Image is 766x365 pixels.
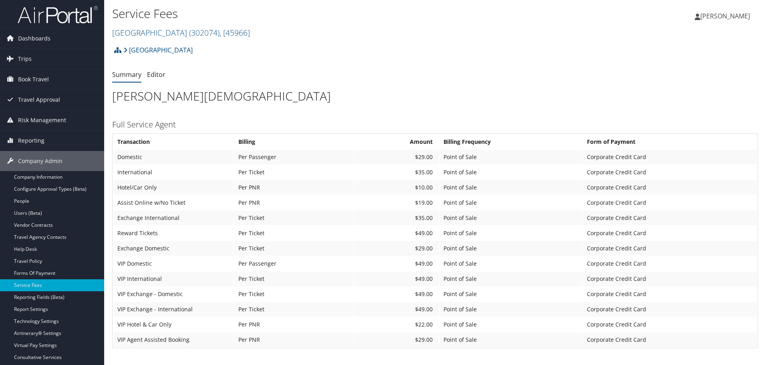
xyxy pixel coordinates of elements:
a: Summary [112,70,141,79]
td: Corporate Credit Card [583,226,757,240]
td: $49.00 [354,226,439,240]
th: Transaction [113,135,234,149]
td: Per Ticket [234,211,353,225]
td: Point of Sale [439,165,582,179]
td: Per Ticket [234,272,353,286]
h1: Service Fees [112,5,543,22]
td: VIP Domestic [113,256,234,271]
td: Corporate Credit Card [583,302,757,317]
span: Travel Approval [18,90,60,110]
th: Form of Payment [583,135,757,149]
td: Per PNR [234,317,353,332]
td: Hotel/Car Only [113,180,234,195]
th: Billing [234,135,353,149]
td: Corporate Credit Card [583,180,757,195]
td: Point of Sale [439,150,582,164]
td: VIP Agent Assisted Booking [113,333,234,347]
td: VIP Exchange - International [113,302,234,317]
span: Book Travel [18,69,49,89]
th: Amount [354,135,439,149]
td: Corporate Credit Card [583,272,757,286]
td: $29.00 [354,150,439,164]
span: Risk Management [18,110,66,130]
td: Point of Sale [439,272,582,286]
th: Billing Frequency [439,135,582,149]
td: Per Passenger [234,256,353,271]
td: Point of Sale [439,287,582,301]
td: Point of Sale [439,317,582,332]
td: $49.00 [354,272,439,286]
td: Per Passenger [234,150,353,164]
td: Point of Sale [439,226,582,240]
td: Corporate Credit Card [583,196,757,210]
td: Corporate Credit Card [583,317,757,332]
td: Per Ticket [234,287,353,301]
td: VIP Hotel & Car Only [113,317,234,332]
td: VIP International [113,272,234,286]
td: Exchange Domestic [113,241,234,256]
a: [PERSON_NAME] [695,4,758,28]
td: Corporate Credit Card [583,211,757,225]
td: $10.00 [354,180,439,195]
td: Point of Sale [439,302,582,317]
h3: Full Service Agent [112,119,758,130]
a: [GEOGRAPHIC_DATA] [123,42,193,58]
td: $29.00 [354,333,439,347]
td: $22.00 [354,317,439,332]
span: Company Admin [18,151,62,171]
td: $29.00 [354,241,439,256]
td: Domestic [113,150,234,164]
td: Corporate Credit Card [583,165,757,179]
td: Point of Sale [439,241,582,256]
h1: [PERSON_NAME][DEMOGRAPHIC_DATA] [112,88,758,105]
td: Corporate Credit Card [583,256,757,271]
td: $35.00 [354,165,439,179]
td: Assist Online w/No Ticket [113,196,234,210]
td: $49.00 [354,287,439,301]
td: Per PNR [234,333,353,347]
td: Point of Sale [439,180,582,195]
td: $35.00 [354,211,439,225]
td: Corporate Credit Card [583,241,757,256]
span: Trips [18,49,32,69]
span: [PERSON_NAME] [700,12,750,20]
td: Reward Tickets [113,226,234,240]
span: , [ 45966 ] [220,27,250,38]
span: ( 302074 ) [189,27,220,38]
td: Per Ticket [234,241,353,256]
td: Per PNR [234,180,353,195]
a: [GEOGRAPHIC_DATA] [112,27,250,38]
td: VIP Exchange - Domestic [113,287,234,301]
td: Corporate Credit Card [583,333,757,347]
td: Point of Sale [439,211,582,225]
td: Point of Sale [439,256,582,271]
td: $49.00 [354,256,439,271]
td: $19.00 [354,196,439,210]
td: $49.00 [354,302,439,317]
td: International [113,165,234,179]
span: Dashboards [18,28,50,48]
td: Corporate Credit Card [583,287,757,301]
a: Editor [147,70,165,79]
td: Per Ticket [234,165,353,179]
td: Per Ticket [234,226,353,240]
span: Reporting [18,131,44,151]
td: Point of Sale [439,196,582,210]
td: Point of Sale [439,333,582,347]
img: airportal-logo.png [18,5,98,24]
td: Per Ticket [234,302,353,317]
td: Corporate Credit Card [583,150,757,164]
td: Exchange International [113,211,234,225]
td: Per PNR [234,196,353,210]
